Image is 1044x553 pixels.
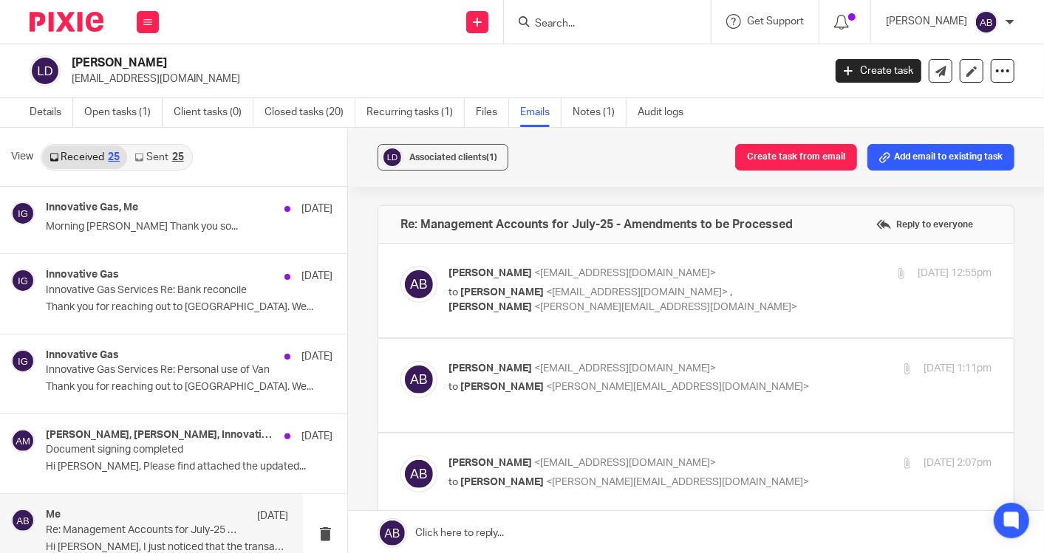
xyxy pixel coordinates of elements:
[448,268,532,278] span: [PERSON_NAME]
[108,152,120,162] div: 25
[924,361,992,377] p: [DATE] 1:11pm
[836,59,921,83] a: Create task
[30,98,73,127] a: Details
[301,349,332,364] p: [DATE]
[127,145,191,169] a: Sent25
[460,382,544,392] span: [PERSON_NAME]
[381,146,403,168] img: svg%3E
[11,269,35,292] img: svg%3E
[378,144,508,171] button: Associated clients(1)
[72,55,665,71] h2: [PERSON_NAME]
[301,202,332,216] p: [DATE]
[867,144,1014,171] button: Add email to existing task
[46,284,275,297] p: Innovative Gas Services Re: Bank reconcile
[400,266,437,303] img: svg%3E
[975,10,998,34] img: svg%3E
[448,477,458,487] span: to
[46,524,239,537] p: Re: Management Accounts for July-25 - Amendments to be Processed
[873,213,977,236] label: Reply to everyone
[573,98,627,127] a: Notes (1)
[11,349,35,373] img: svg%3E
[546,477,809,487] span: <[PERSON_NAME][EMAIL_ADDRESS][DOMAIN_NAME]>
[46,381,332,394] p: Thank you for reaching out to [GEOGRAPHIC_DATA]. We...
[46,444,275,456] p: Document signing completed
[735,144,857,171] button: Create task from email
[174,98,253,127] a: Client tasks (0)
[448,302,532,312] span: [PERSON_NAME]
[730,287,732,298] span: ,
[924,456,992,471] p: [DATE] 2:07pm
[534,363,716,374] span: <[EMAIL_ADDRESS][DOMAIN_NAME]>
[486,153,497,162] span: (1)
[46,221,332,233] p: Morning [PERSON_NAME] Thank you so...
[409,153,497,162] span: Associated clients
[448,287,458,298] span: to
[918,266,992,281] p: [DATE] 12:55pm
[11,429,35,453] img: svg%3E
[460,287,544,298] span: [PERSON_NAME]
[46,461,332,473] p: Hi [PERSON_NAME], Please find attached the updated...
[533,18,666,31] input: Search
[460,477,544,487] span: [PERSON_NAME]
[546,382,809,392] span: <[PERSON_NAME][EMAIL_ADDRESS][DOMAIN_NAME]>
[46,429,277,442] h4: [PERSON_NAME], [PERSON_NAME], Innovative Gas, [PERSON_NAME]
[84,98,163,127] a: Open tasks (1)
[448,363,532,374] span: [PERSON_NAME]
[46,301,332,314] p: Thank you for reaching out to [GEOGRAPHIC_DATA]. We...
[46,349,119,362] h4: Innovative Gas
[46,364,275,377] p: Innovative Gas Services Re: Personal use of Van
[172,152,184,162] div: 25
[520,98,562,127] a: Emails
[638,98,695,127] a: Audit logs
[400,361,437,398] img: svg%3E
[301,429,332,444] p: [DATE]
[301,269,332,284] p: [DATE]
[11,509,35,532] img: svg%3E
[46,509,61,521] h4: Me
[30,12,103,32] img: Pixie
[257,509,288,523] p: [DATE]
[476,98,509,127] a: Files
[886,14,967,29] p: [PERSON_NAME]
[534,268,716,278] span: <[EMAIL_ADDRESS][DOMAIN_NAME]>
[747,16,804,27] span: Get Support
[400,217,793,232] h4: Re: Management Accounts for July-25 - Amendments to be Processed
[534,458,716,468] span: <[EMAIL_ADDRESS][DOMAIN_NAME]>
[46,269,119,281] h4: Innovative Gas
[366,98,465,127] a: Recurring tasks (1)
[400,456,437,492] img: svg%3E
[11,149,33,165] span: View
[30,55,61,86] img: svg%3E
[534,302,797,312] span: <[PERSON_NAME][EMAIL_ADDRESS][DOMAIN_NAME]>
[72,72,813,86] p: [EMAIL_ADDRESS][DOMAIN_NAME]
[448,458,532,468] span: [PERSON_NAME]
[11,202,35,225] img: svg%3E
[448,382,458,392] span: to
[265,98,355,127] a: Closed tasks (20)
[42,145,127,169] a: Received25
[46,202,138,214] h4: Innovative Gas, Me
[546,287,728,298] span: <[EMAIL_ADDRESS][DOMAIN_NAME]>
